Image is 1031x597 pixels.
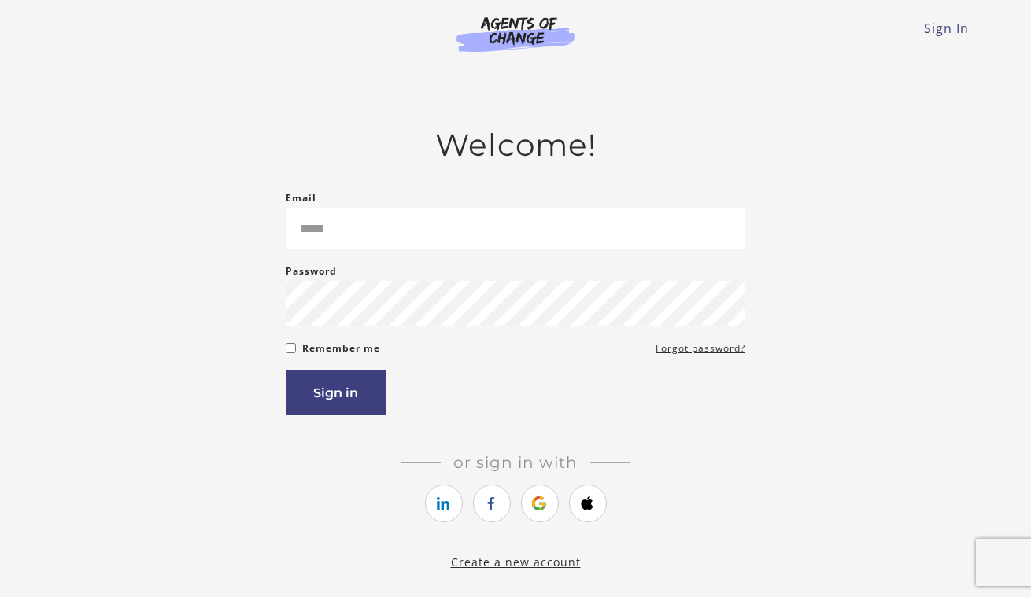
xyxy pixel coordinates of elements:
label: Email [286,189,316,208]
a: Create a new account [451,555,581,569]
a: Forgot password? [656,339,745,358]
a: https://courses.thinkific.com/users/auth/linkedin?ss%5Breferral%5D=&ss%5Buser_return_to%5D=&ss%5B... [425,485,463,522]
h2: Welcome! [286,127,745,164]
button: Sign in [286,370,386,415]
label: Remember me [302,339,380,358]
label: Password [286,262,337,281]
a: https://courses.thinkific.com/users/auth/facebook?ss%5Breferral%5D=&ss%5Buser_return_to%5D=&ss%5B... [473,485,511,522]
img: Agents of Change Logo [440,16,591,52]
a: https://courses.thinkific.com/users/auth/apple?ss%5Breferral%5D=&ss%5Buser_return_to%5D=&ss%5Bvis... [569,485,607,522]
a: Sign In [924,20,969,37]
a: https://courses.thinkific.com/users/auth/google?ss%5Breferral%5D=&ss%5Buser_return_to%5D=&ss%5Bvi... [521,485,559,522]
span: Or sign in with [441,453,590,472]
